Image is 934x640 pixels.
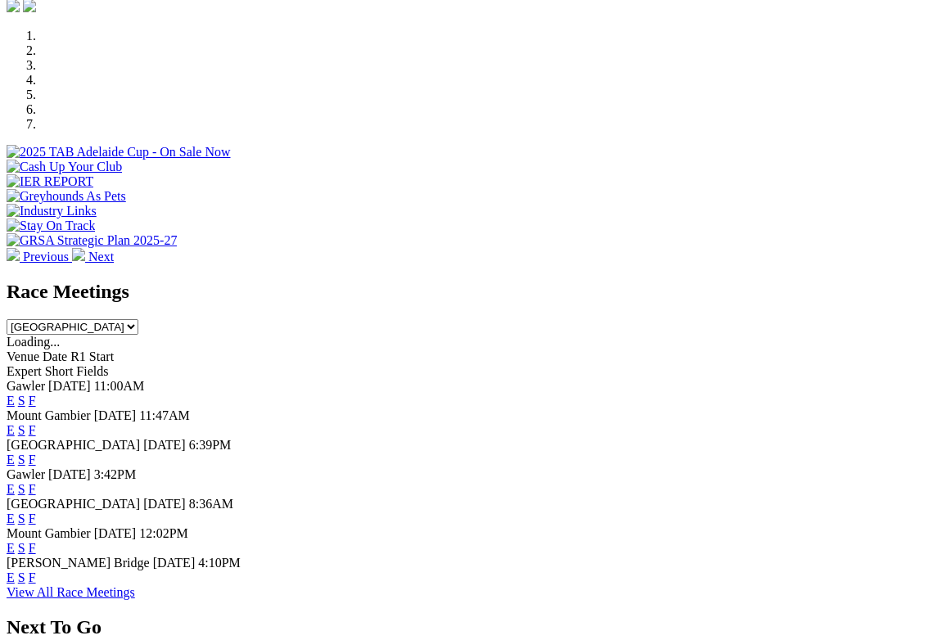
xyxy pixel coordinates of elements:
[7,438,140,452] span: [GEOGRAPHIC_DATA]
[139,408,190,422] span: 11:47AM
[189,497,233,511] span: 8:36AM
[29,394,36,408] a: F
[7,250,72,264] a: Previous
[7,497,140,511] span: [GEOGRAPHIC_DATA]
[7,482,15,496] a: E
[7,423,15,437] a: E
[70,349,114,363] span: R1 Start
[7,174,93,189] img: IER REPORT
[143,497,186,511] span: [DATE]
[153,556,196,570] span: [DATE]
[7,541,15,555] a: E
[7,204,97,219] img: Industry Links
[7,394,15,408] a: E
[94,379,145,393] span: 11:00AM
[29,570,36,584] a: F
[7,248,20,261] img: chevron-left-pager-white.svg
[29,512,36,525] a: F
[29,541,36,555] a: F
[139,526,188,540] span: 12:02PM
[189,438,232,452] span: 6:39PM
[18,570,25,584] a: S
[7,233,177,248] img: GRSA Strategic Plan 2025-27
[7,585,135,599] a: View All Race Meetings
[7,616,927,638] h2: Next To Go
[7,408,91,422] span: Mount Gambier
[7,335,60,349] span: Loading...
[7,145,231,160] img: 2025 TAB Adelaide Cup - On Sale Now
[94,408,137,422] span: [DATE]
[29,423,36,437] a: F
[7,467,45,481] span: Gawler
[7,189,126,204] img: Greyhounds As Pets
[18,482,25,496] a: S
[7,570,15,584] a: E
[88,250,114,264] span: Next
[18,512,25,525] a: S
[76,364,108,378] span: Fields
[29,482,36,496] a: F
[7,364,42,378] span: Expert
[94,467,137,481] span: 3:42PM
[18,541,25,555] a: S
[18,394,25,408] a: S
[7,160,122,174] img: Cash Up Your Club
[94,526,137,540] span: [DATE]
[23,250,69,264] span: Previous
[198,556,241,570] span: 4:10PM
[7,379,45,393] span: Gawler
[43,349,67,363] span: Date
[45,364,74,378] span: Short
[7,453,15,466] a: E
[7,349,39,363] span: Venue
[29,453,36,466] a: F
[7,219,95,233] img: Stay On Track
[7,281,927,303] h2: Race Meetings
[18,423,25,437] a: S
[72,250,114,264] a: Next
[48,467,91,481] span: [DATE]
[72,248,85,261] img: chevron-right-pager-white.svg
[7,512,15,525] a: E
[7,526,91,540] span: Mount Gambier
[143,438,186,452] span: [DATE]
[18,453,25,466] a: S
[48,379,91,393] span: [DATE]
[7,556,150,570] span: [PERSON_NAME] Bridge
